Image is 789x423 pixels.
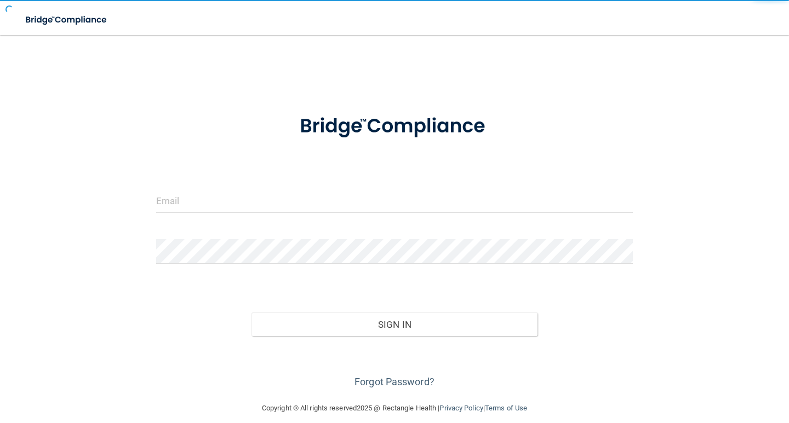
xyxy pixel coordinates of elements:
a: Forgot Password? [355,376,434,387]
button: Sign In [251,312,538,337]
a: Terms of Use [485,404,527,412]
img: bridge_compliance_login_screen.278c3ca4.svg [16,9,117,31]
input: Email [156,188,633,213]
img: bridge_compliance_login_screen.278c3ca4.svg [279,101,510,152]
a: Privacy Policy [439,404,483,412]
